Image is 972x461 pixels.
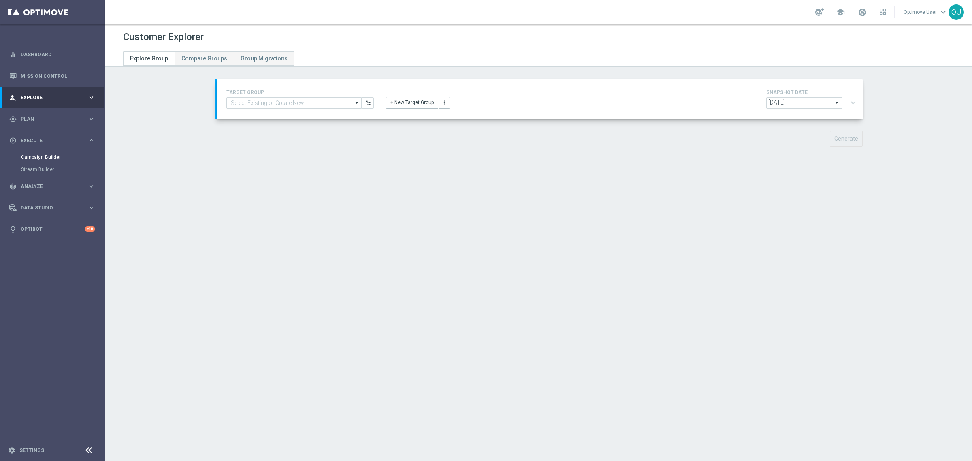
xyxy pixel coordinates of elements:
[9,51,96,58] button: equalizer Dashboard
[9,94,87,101] div: Explore
[9,137,87,144] div: Execute
[9,94,96,101] button: person_search Explore keyboard_arrow_right
[949,4,964,20] div: OU
[123,51,294,66] ul: Tabs
[9,137,17,144] i: play_circle_outline
[9,204,87,211] div: Data Studio
[353,98,361,108] i: arrow_drop_down
[903,6,949,18] a: Optimove Userkeyboard_arrow_down
[226,97,362,109] input: Select Existing or Create New
[21,166,84,173] a: Stream Builder
[21,205,87,210] span: Data Studio
[21,154,84,160] a: Campaign Builder
[9,226,17,233] i: lightbulb
[19,448,44,453] a: Settings
[226,88,853,111] div: TARGET GROUP arrow_drop_down + New Target Group more_vert SNAPSHOT DATE arrow_drop_down expand_more
[21,163,104,175] div: Stream Builder
[9,218,95,240] div: Optibot
[9,205,96,211] button: Data Studio keyboard_arrow_right
[9,51,17,58] i: equalizer
[21,151,104,163] div: Campaign Builder
[441,100,447,105] i: more_vert
[87,94,95,101] i: keyboard_arrow_right
[21,117,87,122] span: Plan
[9,116,96,122] button: gps_fixed Plan keyboard_arrow_right
[21,184,87,189] span: Analyze
[87,182,95,190] i: keyboard_arrow_right
[87,204,95,211] i: keyboard_arrow_right
[9,183,17,190] i: track_changes
[9,137,96,144] button: play_circle_outline Execute keyboard_arrow_right
[85,226,95,232] div: +10
[21,218,85,240] a: Optibot
[241,55,288,62] span: Group Migrations
[87,115,95,123] i: keyboard_arrow_right
[9,115,87,123] div: Plan
[939,8,948,17] span: keyboard_arrow_down
[123,31,204,43] h1: Customer Explorer
[830,131,863,147] button: Generate
[21,65,95,87] a: Mission Control
[386,97,438,108] button: + New Target Group
[21,95,87,100] span: Explore
[21,138,87,143] span: Execute
[226,90,374,95] h4: TARGET GROUP
[181,55,227,62] span: Compare Groups
[9,94,17,101] i: person_search
[9,44,95,65] div: Dashboard
[9,183,87,190] div: Analyze
[9,183,96,190] button: track_changes Analyze keyboard_arrow_right
[8,447,15,454] i: settings
[439,97,450,108] button: more_vert
[87,137,95,144] i: keyboard_arrow_right
[9,73,96,79] button: Mission Control
[130,55,168,62] span: Explore Group
[9,115,17,123] i: gps_fixed
[21,44,95,65] a: Dashboard
[9,226,96,233] button: lightbulb Optibot +10
[766,90,859,95] h4: SNAPSHOT DATE
[9,65,95,87] div: Mission Control
[836,8,845,17] span: school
